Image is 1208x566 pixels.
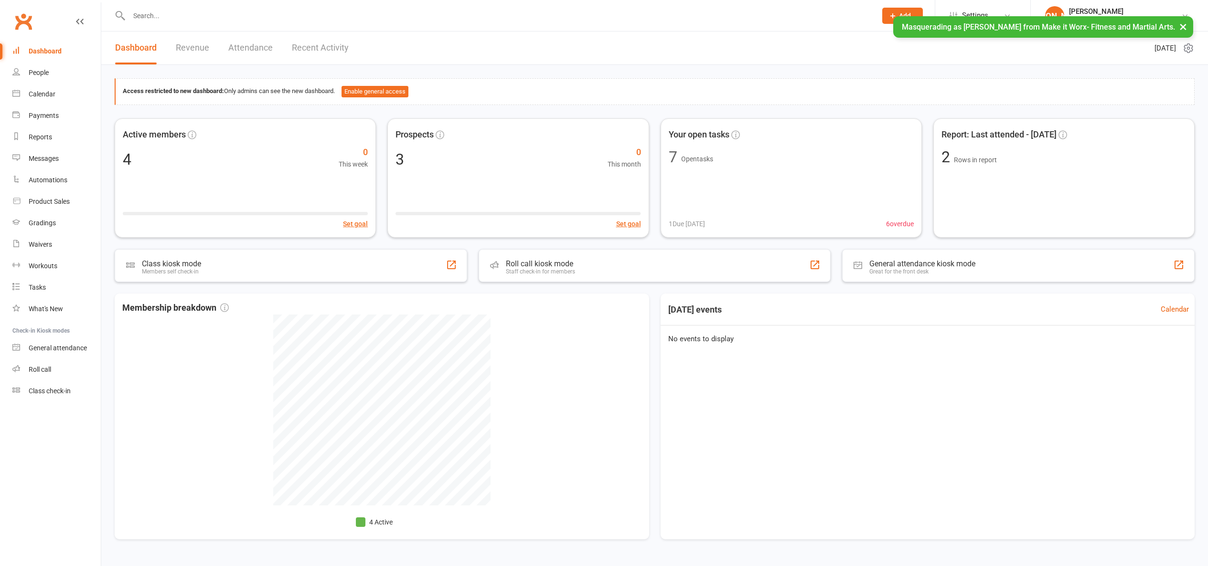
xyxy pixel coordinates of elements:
button: × [1175,16,1192,37]
strong: Access restricted to new dashboard: [123,87,224,94]
a: Calendar [12,84,101,105]
div: General attendance [29,344,87,352]
a: Recent Activity [292,31,349,64]
div: [PERSON_NAME] [1045,6,1064,25]
a: Messages [12,148,101,169]
span: [DATE] [1155,42,1176,54]
a: Revenue [176,31,209,64]
div: Waivers [29,241,52,248]
span: 2 [941,148,954,166]
div: 7 [669,149,677,165]
span: Open tasks [681,155,713,163]
span: Rows in report [954,156,997,164]
a: Dashboard [115,31,157,64]
span: Active members [123,128,186,142]
a: Reports [12,126,101,148]
div: 4 [123,152,131,167]
span: Masquerading as [PERSON_NAME] from Make it Worx- Fitness and Martial Arts. [902,22,1175,31]
div: Messages [29,155,59,162]
a: Product Sales [12,191,101,212]
div: Roll call [29,366,51,373]
a: Attendance [228,31,273,64]
button: Enable general access [342,86,408,97]
div: People [29,69,49,76]
div: No events to display [657,325,1199,352]
span: Your open tasks [669,128,729,142]
div: Only admins can see the new dashboard. [123,86,1187,97]
a: People [12,62,101,84]
a: What's New [12,298,101,320]
span: 0 [339,146,368,159]
div: Members self check-in [142,268,201,275]
div: Workouts [29,262,57,270]
div: General attendance kiosk mode [869,259,975,268]
div: Class check-in [29,387,71,395]
span: 0 [608,146,641,159]
span: 6 overdue [886,219,914,229]
a: Class kiosk mode [12,380,101,402]
h3: [DATE] events [661,301,729,318]
a: Workouts [12,255,101,277]
button: Set goal [343,219,368,229]
div: What's New [29,305,63,313]
div: Tasks [29,283,46,291]
div: Calendar [29,90,55,98]
div: Roll call kiosk mode [506,259,575,268]
span: This month [608,159,641,169]
a: Payments [12,105,101,126]
span: This week [339,159,368,169]
div: Automations [29,176,67,184]
a: Roll call [12,359,101,380]
a: Gradings [12,212,101,234]
span: Report: Last attended - [DATE] [941,128,1057,142]
a: Calendar [1161,304,1189,315]
a: Tasks [12,277,101,298]
div: Reports [29,133,52,141]
div: 3 [396,152,404,167]
div: Staff check-in for members [506,268,575,275]
div: Great for the front desk [869,268,975,275]
div: [PERSON_NAME] [1069,7,1181,16]
span: Settings [962,5,988,26]
span: Add [899,12,911,20]
a: Waivers [12,234,101,255]
span: Membership breakdown [122,301,229,315]
a: Clubworx [11,10,35,33]
div: Make it Worx- Fitness and Martial Arts [1069,16,1181,24]
a: General attendance kiosk mode [12,337,101,359]
span: 1 Due [DATE] [669,219,705,229]
div: Payments [29,112,59,119]
span: Prospects [396,128,434,142]
button: Set goal [616,219,641,229]
button: Add [882,8,923,24]
div: Dashboard [29,47,62,55]
input: Search... [126,9,870,22]
div: Product Sales [29,198,70,205]
a: Dashboard [12,41,101,62]
div: Gradings [29,219,56,227]
a: Automations [12,169,101,191]
li: 4 Active [356,517,393,527]
div: Class kiosk mode [142,259,201,268]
